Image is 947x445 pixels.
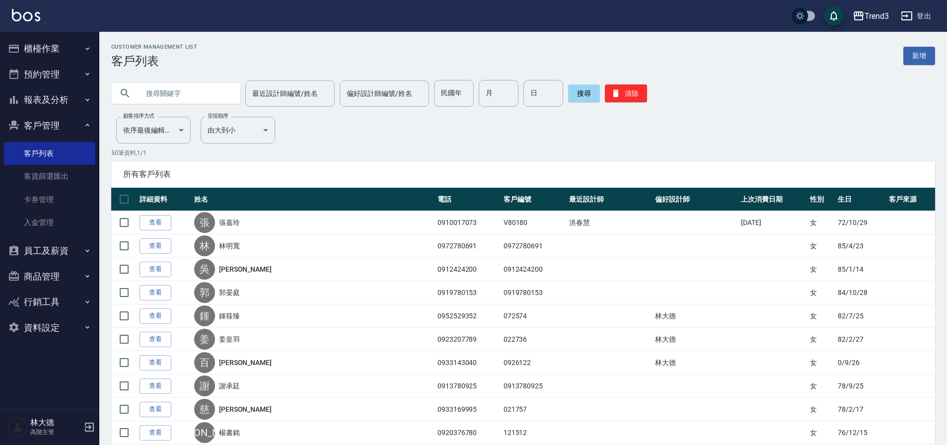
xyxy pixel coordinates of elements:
td: 女 [807,398,835,421]
td: 0913780925 [435,374,501,398]
td: [DATE] [738,211,807,234]
a: [PERSON_NAME] [219,264,272,274]
td: 82/7/25 [835,304,886,328]
td: 78/9/25 [835,374,886,398]
div: 張 [194,212,215,233]
td: 0952529352 [435,304,501,328]
a: [PERSON_NAME] [219,404,272,414]
td: 女 [807,211,835,234]
th: 最近設計師 [567,188,653,211]
img: Person [8,417,28,437]
td: 女 [807,421,835,445]
a: 郭晏庭 [219,288,240,297]
a: [PERSON_NAME] [219,358,272,368]
a: 謝承廷 [219,381,240,391]
div: 慈 [194,399,215,420]
td: V80180 [501,211,567,234]
td: 0972780691 [501,234,567,258]
a: 查看 [140,332,171,347]
td: 0923207789 [435,328,501,351]
td: 78/2/17 [835,398,886,421]
td: 0910017073 [435,211,501,234]
td: 洪春慧 [567,211,653,234]
a: 查看 [140,402,171,417]
a: 查看 [140,308,171,324]
th: 電話 [435,188,501,211]
div: Trend3 [865,10,889,22]
button: 預約管理 [4,62,95,87]
a: 查看 [140,238,171,254]
td: 女 [807,234,835,258]
td: 85/4/23 [835,234,886,258]
a: 楊書銘 [219,428,240,438]
td: 0912424200 [501,258,567,281]
input: 搜尋關鍵字 [139,80,232,107]
button: 報表及分析 [4,87,95,113]
td: 0/9/26 [835,351,886,374]
th: 詳細資料 [137,188,192,211]
td: 女 [807,374,835,398]
td: 072574 [501,304,567,328]
a: 查看 [140,355,171,371]
button: 客戶管理 [4,113,95,139]
th: 性別 [807,188,835,211]
th: 姓名 [192,188,435,211]
button: 搜尋 [568,84,600,102]
td: 0919780153 [501,281,567,304]
td: 0933143040 [435,351,501,374]
td: 林大德 [653,304,738,328]
div: 林 [194,235,215,256]
td: 72/10/29 [835,211,886,234]
button: save [824,6,844,26]
div: 姜 [194,329,215,350]
button: 商品管理 [4,264,95,290]
td: 0926122 [501,351,567,374]
h5: 林大德 [30,418,81,428]
th: 客戶編號 [501,188,567,211]
a: 新增 [903,47,935,65]
button: 登出 [897,7,935,25]
td: 82/2/27 [835,328,886,351]
td: 85/1/14 [835,258,886,281]
td: 84/10/28 [835,281,886,304]
p: 高階主管 [30,428,81,437]
td: 022736 [501,328,567,351]
td: 0920376780 [435,421,501,445]
div: 謝 [194,375,215,396]
td: 女 [807,328,835,351]
a: 姜皇羽 [219,334,240,344]
td: 76/12/15 [835,421,886,445]
h3: 客戶列表 [111,54,197,68]
td: 0912424200 [435,258,501,281]
img: Logo [12,9,40,21]
th: 客戶來源 [886,188,935,211]
div: 郭 [194,282,215,303]
th: 偏好設計師 [653,188,738,211]
div: 依序最後編輯時間 [116,117,191,144]
div: 吳 [194,259,215,280]
a: 林明寬 [219,241,240,251]
a: 鍾筱臻 [219,311,240,321]
button: 行銷工具 [4,289,95,315]
label: 呈現順序 [208,112,228,120]
button: 資料設定 [4,315,95,341]
td: 女 [807,281,835,304]
td: 0933169995 [435,398,501,421]
td: 林大德 [653,328,738,351]
td: 0972780691 [435,234,501,258]
td: 021757 [501,398,567,421]
div: 由大到小 [201,117,275,144]
a: 張嘉玲 [219,218,240,227]
th: 上次消費日期 [738,188,807,211]
div: [PERSON_NAME] [194,422,215,443]
a: 查看 [140,425,171,441]
span: 所有客戶列表 [123,169,923,179]
div: 鍾 [194,305,215,326]
a: 客戶列表 [4,142,95,165]
div: 百 [194,352,215,373]
td: 0913780925 [501,374,567,398]
a: 查看 [140,215,171,230]
button: 員工及薪資 [4,238,95,264]
a: 查看 [140,285,171,300]
a: 查看 [140,378,171,394]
